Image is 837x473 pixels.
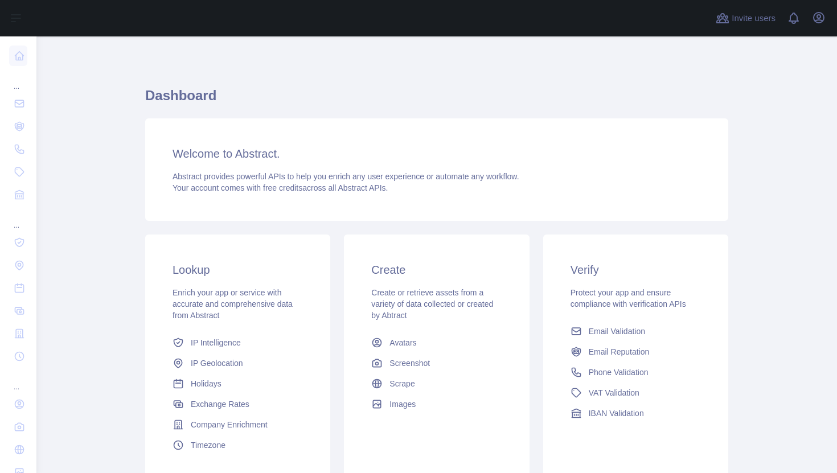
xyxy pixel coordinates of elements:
[173,288,293,320] span: Enrich your app or service with accurate and comprehensive data from Abstract
[367,332,506,353] a: Avatars
[566,321,705,342] a: Email Validation
[589,346,650,357] span: Email Reputation
[566,362,705,382] a: Phone Validation
[191,419,268,430] span: Company Enrichment
[566,382,705,403] a: VAT Validation
[191,398,249,410] span: Exchange Rates
[173,262,303,278] h3: Lookup
[389,378,415,389] span: Scrape
[168,332,307,353] a: IP Intelligence
[571,288,686,309] span: Protect your app and ensure compliance with verification APIs
[168,394,307,414] a: Exchange Rates
[589,326,645,337] span: Email Validation
[9,68,27,91] div: ...
[168,353,307,373] a: IP Geolocation
[566,342,705,362] a: Email Reputation
[263,183,302,192] span: free credits
[589,387,639,398] span: VAT Validation
[168,373,307,394] a: Holidays
[191,357,243,369] span: IP Geolocation
[389,398,416,410] span: Images
[191,337,241,348] span: IP Intelligence
[173,183,388,192] span: Your account comes with across all Abstract APIs.
[371,262,502,278] h3: Create
[9,369,27,392] div: ...
[389,357,430,369] span: Screenshot
[168,414,307,435] a: Company Enrichment
[589,408,644,419] span: IBAN Validation
[571,262,701,278] h3: Verify
[191,378,221,389] span: Holidays
[173,172,519,181] span: Abstract provides powerful APIs to help you enrich any user experience or automate any workflow.
[145,87,728,114] h1: Dashboard
[566,403,705,423] a: IBAN Validation
[589,367,649,378] span: Phone Validation
[713,9,778,27] button: Invite users
[9,207,27,230] div: ...
[191,439,225,451] span: Timezone
[367,394,506,414] a: Images
[173,146,701,162] h3: Welcome to Abstract.
[168,435,307,455] a: Timezone
[732,12,776,25] span: Invite users
[389,337,416,348] span: Avatars
[367,353,506,373] a: Screenshot
[371,288,493,320] span: Create or retrieve assets from a variety of data collected or created by Abtract
[367,373,506,394] a: Scrape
